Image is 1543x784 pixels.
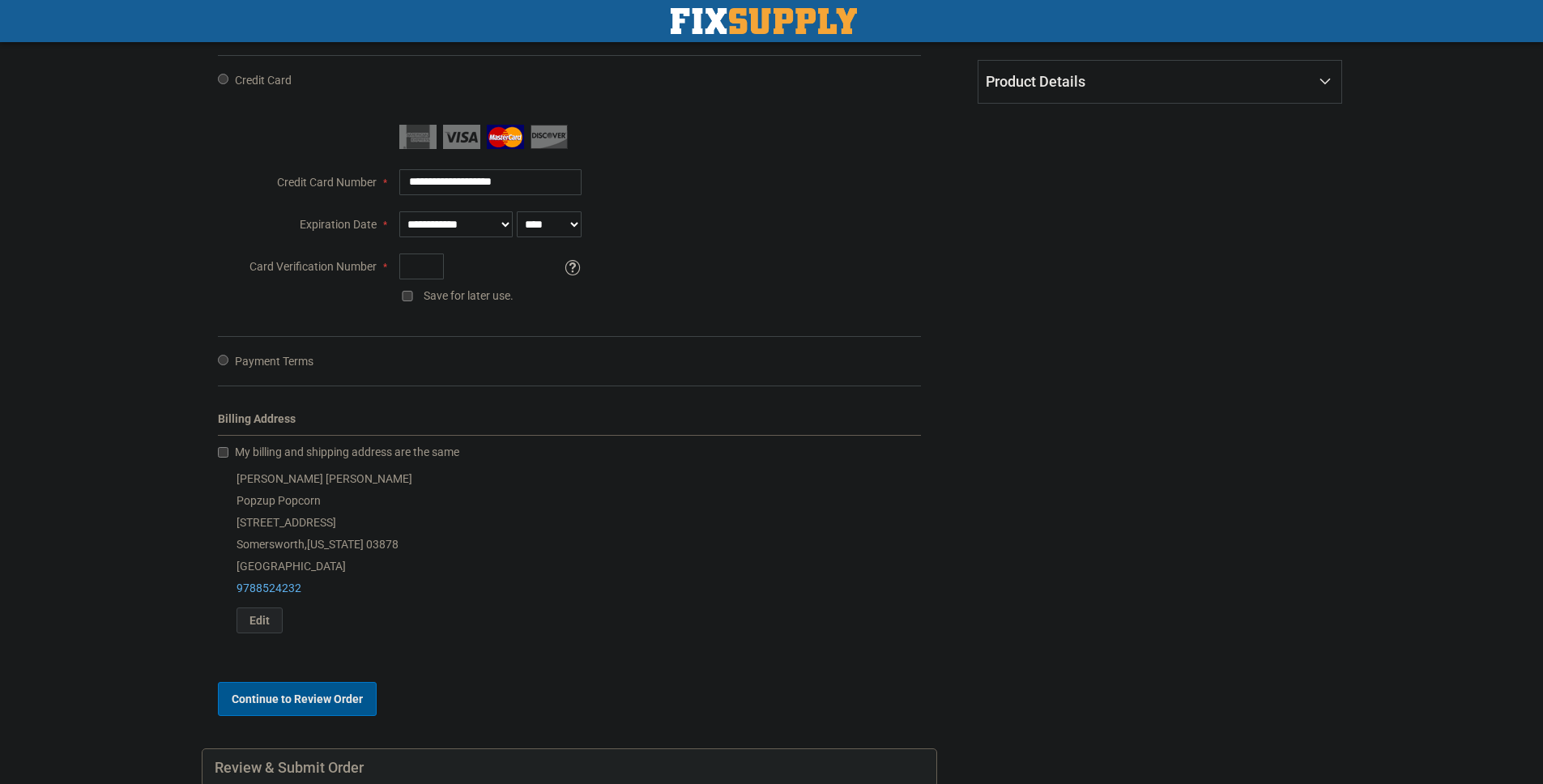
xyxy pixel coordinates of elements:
[218,682,377,716] button: Continue to Review Order
[531,125,568,149] img: Discover
[237,582,301,594] a: 9788524232
[218,411,922,436] div: Billing Address
[424,289,514,302] span: Save for later use.
[443,125,480,149] img: Visa
[237,607,283,633] button: Edit
[399,125,437,149] img: American Express
[235,74,292,87] span: Credit Card
[218,468,922,633] div: [PERSON_NAME] [PERSON_NAME] Popzup Popcorn [STREET_ADDRESS] Somersworth , 03878 [GEOGRAPHIC_DATA]
[300,218,377,231] span: Expiration Date
[277,176,377,189] span: Credit Card Number
[986,73,1085,90] span: Product Details
[249,614,270,627] span: Edit
[307,538,364,551] span: [US_STATE]
[235,445,459,458] span: My billing and shipping address are the same
[487,125,524,149] img: MasterCard
[671,8,857,34] a: store logo
[232,692,363,705] span: Continue to Review Order
[235,355,313,368] span: Payment Terms
[671,8,857,34] img: Fix Industrial Supply
[249,260,377,273] span: Card Verification Number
